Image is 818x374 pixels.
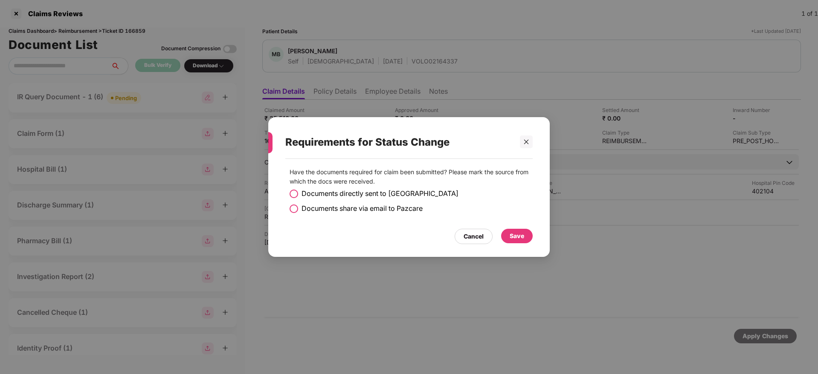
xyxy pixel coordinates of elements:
[523,139,529,145] span: close
[302,188,458,199] span: Documents directly sent to [GEOGRAPHIC_DATA]
[285,126,512,159] div: Requirements for Status Change
[464,232,484,241] div: Cancel
[510,231,524,241] div: Save
[302,203,423,214] span: Documents share via email to Pazcare
[290,167,528,186] p: Have the documents required for claim been submitted? Please mark the source from which the docs ...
